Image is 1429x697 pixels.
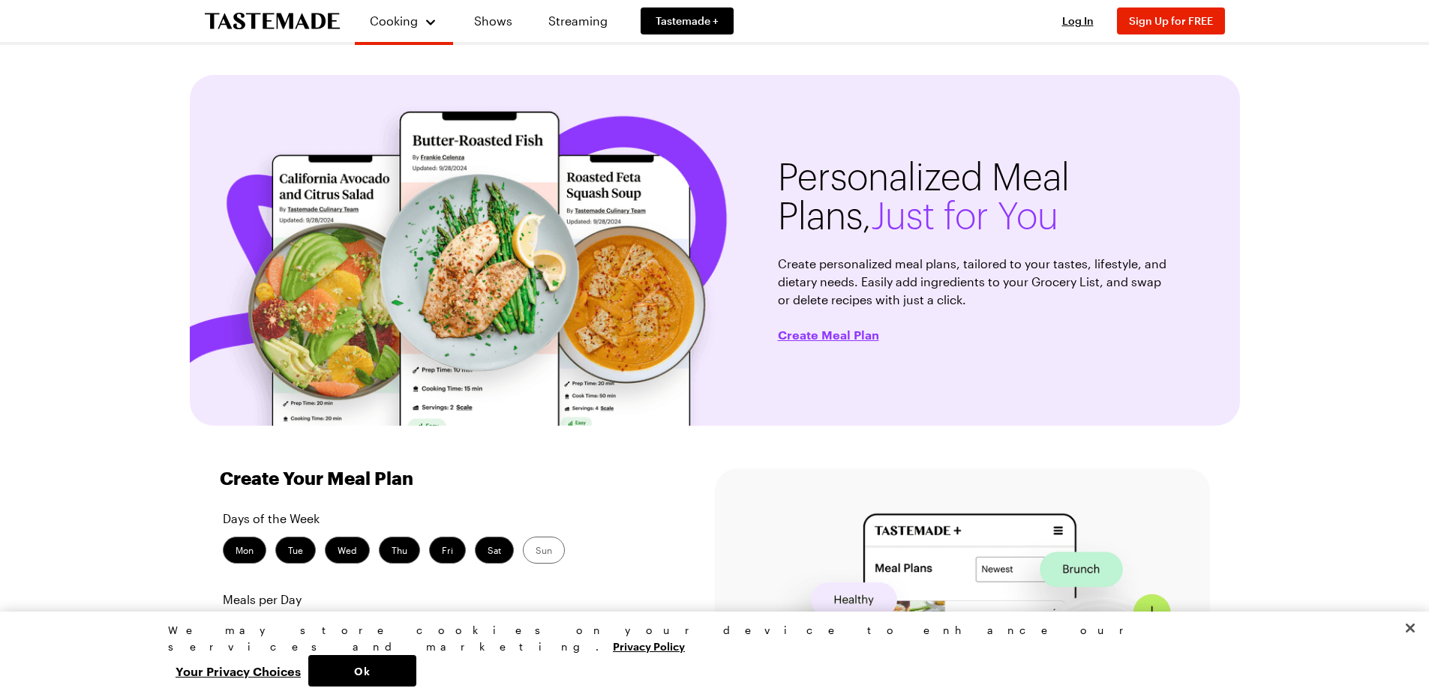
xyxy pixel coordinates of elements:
span: Tastemade + [656,13,719,28]
span: Cooking [370,13,418,28]
label: Sat [475,537,514,564]
button: Close [1394,612,1427,645]
button: Cooking [370,6,438,36]
p: Meals per Day [223,591,667,609]
img: personalized meal plans banner [190,87,733,426]
button: Log In [1048,13,1108,28]
button: Your Privacy Choices [168,655,308,687]
p: Days of the Week [223,510,667,528]
label: Tue [275,537,316,564]
button: Ok [308,655,416,687]
span: Sign Up for FREE [1129,14,1213,27]
label: Fri [429,537,466,564]
label: Wed [325,537,370,564]
button: Create Meal Plan [778,327,879,342]
a: To Tastemade Home Page [205,13,340,30]
h1: Personalized Meal Plans, [778,159,1168,237]
h1: Create Your Meal Plan [220,468,413,489]
label: Mon [223,537,266,564]
span: Just for You [871,199,1058,235]
div: We may store cookies on your device to enhance our services and marketing. [168,622,1248,655]
label: Thu [379,537,420,564]
p: Create personalized meal plans, tailored to your tastes, lifestyle, and dietary needs. Easily add... [778,255,1168,309]
button: Sign Up for FREE [1117,7,1225,34]
a: Tastemade + [641,7,734,34]
label: Sun [523,537,565,564]
div: Privacy [168,622,1248,687]
a: More information about your privacy, opens in a new tab [613,639,685,653]
span: Log In [1062,14,1094,27]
